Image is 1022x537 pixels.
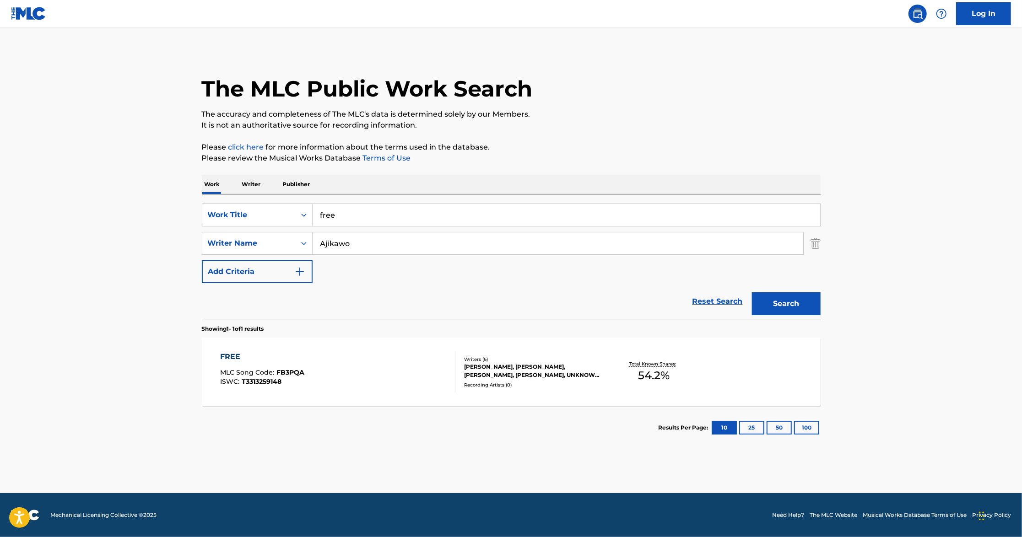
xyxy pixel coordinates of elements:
p: The accuracy and completeness of The MLC's data is determined solely by our Members. [202,109,821,120]
img: logo [11,510,39,521]
iframe: Chat Widget [976,493,1022,537]
h1: The MLC Public Work Search [202,75,533,102]
span: Mechanical Licensing Collective © 2025 [50,511,157,519]
a: Log In [956,2,1011,25]
img: help [936,8,947,19]
p: Work [202,175,223,194]
form: Search Form [202,204,821,320]
span: MLC Song Code : [220,368,276,376]
p: It is not an authoritative source for recording information. [202,120,821,131]
p: Results Per Page: [659,424,711,432]
div: Writer Name [208,238,290,249]
a: Public Search [908,5,927,23]
a: Musical Works Database Terms of Use [863,511,967,519]
img: Delete Criterion [811,232,821,255]
img: 9d2ae6d4665cec9f34b9.svg [294,266,305,277]
a: Privacy Policy [972,511,1011,519]
a: Reset Search [688,291,747,311]
button: 50 [767,421,792,435]
a: Need Help? [772,511,804,519]
div: FREE [220,351,304,362]
div: Drag [979,502,984,530]
a: FREEMLC Song Code:FB3PQAISWC:T3313259148Writers (6)[PERSON_NAME], [PERSON_NAME], [PERSON_NAME], [... [202,338,821,406]
p: Publisher [280,175,313,194]
p: Writer [239,175,264,194]
div: Help [932,5,951,23]
button: 10 [712,421,737,435]
span: 54.2 % [638,367,670,384]
p: Total Known Shares: [629,360,678,367]
p: Please for more information about the terms used in the database. [202,142,821,153]
img: search [912,8,923,19]
span: T3313259148 [242,377,281,386]
div: Recording Artists ( 0 ) [464,381,602,388]
div: Writers ( 6 ) [464,356,602,363]
p: Showing 1 - 1 of 1 results [202,325,264,333]
button: Add Criteria [202,260,313,283]
a: The MLC Website [810,511,857,519]
div: [PERSON_NAME], [PERSON_NAME], [PERSON_NAME], [PERSON_NAME], UNKNOWN COMPOSER AUTHOR, [PERSON_NAME] [464,363,602,379]
span: ISWC : [220,377,242,386]
button: 25 [739,421,764,435]
span: FB3PQA [276,368,304,376]
a: Terms of Use [361,154,411,162]
a: click here [228,143,264,151]
div: Work Title [208,209,290,220]
img: MLC Logo [11,7,46,20]
button: Search [752,292,821,315]
p: Please review the Musical Works Database [202,153,821,164]
button: 100 [794,421,819,435]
